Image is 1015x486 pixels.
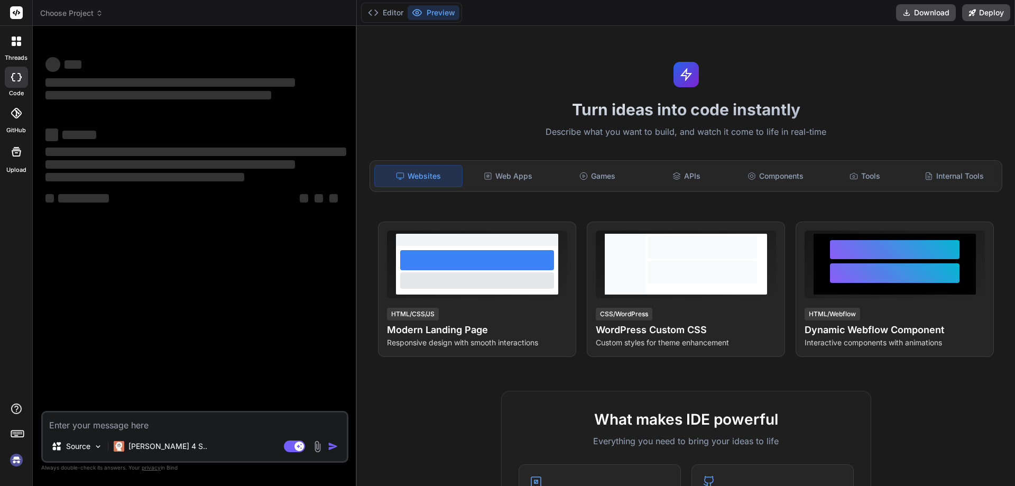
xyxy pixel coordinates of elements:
[896,4,956,21] button: Download
[387,323,567,337] h4: Modern Landing Page
[408,5,459,20] button: Preview
[66,441,90,452] p: Source
[465,165,552,187] div: Web Apps
[910,165,998,187] div: Internal Tools
[732,165,819,187] div: Components
[45,91,271,99] span: ‌
[45,173,244,181] span: ‌
[805,308,860,320] div: HTML/Webflow
[363,125,1009,139] p: Describe what you want to build, and watch it come to life in real-time
[45,160,295,169] span: ‌
[94,442,103,451] img: Pick Models
[329,194,338,203] span: ‌
[519,435,854,447] p: Everything you need to bring your ideas to life
[128,441,207,452] p: [PERSON_NAME] 4 S..
[363,100,1009,119] h1: Turn ideas into code instantly
[328,441,338,452] img: icon
[62,131,96,139] span: ‌
[45,57,60,72] span: ‌
[45,148,346,156] span: ‌
[142,464,161,471] span: privacy
[114,441,124,452] img: Claude 4 Sonnet
[387,337,567,348] p: Responsive design with smooth interactions
[45,78,295,87] span: ‌
[45,194,54,203] span: ‌
[315,194,323,203] span: ‌
[311,441,324,453] img: attachment
[9,89,24,98] label: code
[596,323,776,337] h4: WordPress Custom CSS
[300,194,308,203] span: ‌
[962,4,1010,21] button: Deploy
[7,451,25,469] img: signin
[58,194,109,203] span: ‌
[554,165,641,187] div: Games
[596,308,652,320] div: CSS/WordPress
[5,53,27,62] label: threads
[822,165,909,187] div: Tools
[6,166,26,175] label: Upload
[40,8,103,19] span: Choose Project
[64,60,81,69] span: ‌
[387,308,439,320] div: HTML/CSS/JS
[805,337,985,348] p: Interactive components with animations
[596,337,776,348] p: Custom styles for theme enhancement
[6,126,26,135] label: GitHub
[805,323,985,337] h4: Dynamic Webflow Component
[41,463,348,473] p: Always double-check its answers. Your in Bind
[374,165,463,187] div: Websites
[45,129,58,141] span: ‌
[643,165,730,187] div: APIs
[364,5,408,20] button: Editor
[519,408,854,430] h2: What makes IDE powerful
